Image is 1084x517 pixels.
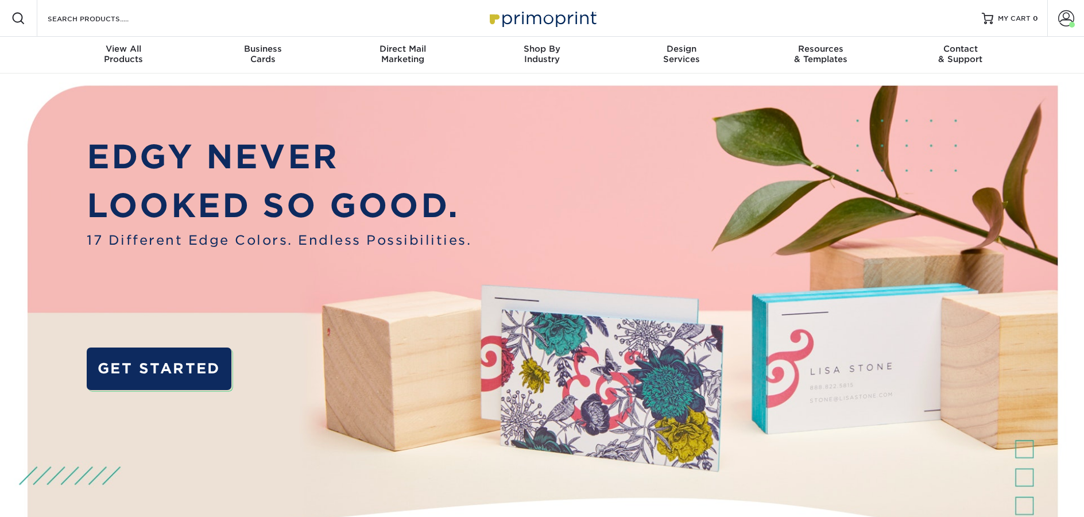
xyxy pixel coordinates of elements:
span: Business [193,44,333,54]
span: Shop By [473,44,612,54]
div: & Support [891,44,1030,64]
a: GET STARTED [87,348,231,391]
span: Resources [751,44,891,54]
span: Design [611,44,751,54]
div: Industry [473,44,612,64]
a: Resources& Templates [751,37,891,74]
input: SEARCH PRODUCTS..... [47,11,158,25]
div: Marketing [333,44,473,64]
a: Shop ByIndustry [473,37,612,74]
div: Products [54,44,193,64]
div: Services [611,44,751,64]
p: EDGY NEVER [87,133,471,182]
span: MY CART [998,14,1031,24]
span: Contact [891,44,1030,54]
a: Direct MailMarketing [333,37,473,74]
a: Contact& Support [891,37,1030,74]
span: View All [54,44,193,54]
img: Primoprint [485,6,599,30]
span: 17 Different Edge Colors. Endless Possibilities. [87,230,471,250]
a: View AllProducts [54,37,193,74]
span: 0 [1033,14,1038,22]
span: Direct Mail [333,44,473,54]
a: DesignServices [611,37,751,74]
div: Cards [193,44,333,64]
p: LOOKED SO GOOD. [87,182,471,230]
a: BusinessCards [193,37,333,74]
div: & Templates [751,44,891,64]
